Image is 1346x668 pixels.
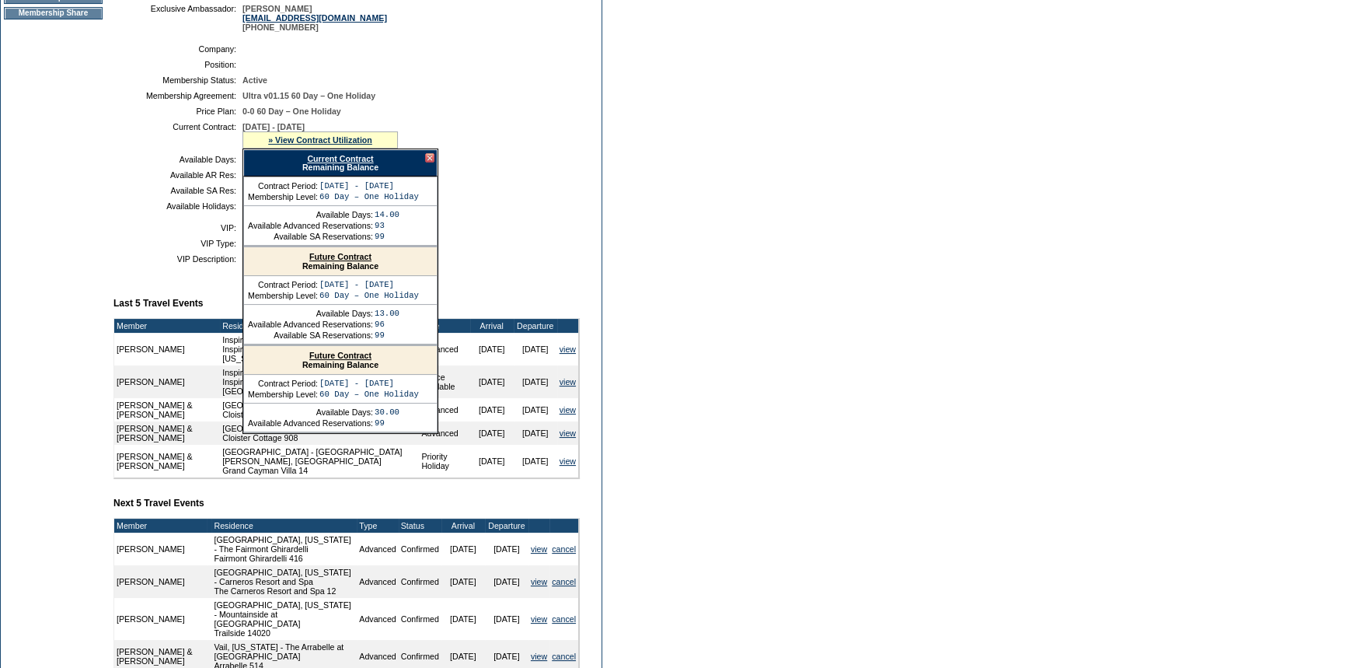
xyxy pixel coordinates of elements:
td: Available Advanced Reservations: [248,320,373,329]
td: 99 [375,418,399,428]
td: Advanced [419,333,469,365]
td: Type [419,319,469,333]
td: Membership Level: [248,192,318,201]
td: [PERSON_NAME] [114,533,207,565]
a: view [560,405,576,414]
td: [DATE] [441,565,485,598]
td: Advanced [357,565,398,598]
td: [GEOGRAPHIC_DATA], [US_STATE] - Mountainside at [GEOGRAPHIC_DATA] Trailside 14020 [211,598,357,640]
td: Arrival [441,519,485,533]
td: Residence [220,319,419,333]
a: view [531,652,547,661]
td: Available Days: [248,407,373,417]
a: cancel [552,544,576,554]
td: Available Days: [248,210,373,219]
td: Available AR Res: [120,170,236,180]
td: Membership Level: [248,291,318,300]
td: [DATE] [514,398,557,421]
td: 60 Day – One Holiday [319,390,419,399]
td: Member [114,519,207,533]
td: Contract Period: [248,181,318,191]
td: Available SA Res: [120,186,236,195]
td: Membership Level: [248,390,318,399]
td: Membership Status: [120,75,236,85]
a: view [560,377,576,386]
a: Future Contract [309,351,371,360]
td: [PERSON_NAME] [114,333,220,365]
td: Current Contract: [120,122,236,149]
td: [DATE] [514,421,557,445]
td: Space Available [419,365,469,398]
td: Available Advanced Reservations: [248,418,373,428]
a: view [560,428,576,438]
td: Confirmed [399,598,441,640]
td: Advanced [419,398,469,421]
span: [DATE] - [DATE] [242,122,305,131]
td: [GEOGRAPHIC_DATA], [US_STATE] - Carneros Resort and Spa The Carneros Resort and Spa 12 [211,565,357,598]
a: view [531,544,547,554]
td: [GEOGRAPHIC_DATA] - [GEOGRAPHIC_DATA][PERSON_NAME], [GEOGRAPHIC_DATA] Grand Cayman Villa 14 [220,445,419,477]
td: Available Holidays: [120,201,236,211]
td: Arrival [470,319,514,333]
td: [GEOGRAPHIC_DATA], [US_STATE] - The Cloister Cloister Cottage 908 [220,421,419,445]
b: Next 5 Travel Events [113,498,204,509]
td: Departure [485,519,528,533]
div: Remaining Balance [243,149,438,177]
a: [EMAIL_ADDRESS][DOMAIN_NAME] [242,13,387,23]
td: Available SA Reservations: [248,232,373,241]
a: view [531,614,547,624]
td: 60 Day – One Holiday [319,192,419,201]
a: view [560,344,576,354]
td: [DATE] [470,365,514,398]
td: 96 [375,320,399,329]
td: Exclusive Ambassador: [120,4,236,32]
td: VIP Description: [120,254,236,264]
td: Available SA Reservations: [248,331,373,340]
td: Position: [120,60,236,69]
td: 99 [375,331,399,340]
td: Departure [514,319,557,333]
td: Type [357,519,398,533]
a: view [560,456,576,466]
td: [PERSON_NAME] & [PERSON_NAME] [114,421,220,445]
td: Contract Period: [248,280,318,289]
td: [DATE] [470,398,514,421]
td: 93 [375,221,399,230]
td: [DATE] [485,598,528,640]
td: [DATE] [441,533,485,565]
td: Member [114,319,220,333]
td: [GEOGRAPHIC_DATA], [US_STATE] - The Fairmont Ghirardelli Fairmont Ghirardelli 416 [211,533,357,565]
span: 0-0 60 Day – One Holiday [242,107,341,116]
span: Active [242,75,267,85]
td: Available Days: [248,309,373,318]
a: cancel [552,652,576,661]
td: Inspirato Inspirato Reservation - [GEOGRAPHIC_DATA]-[GEOGRAPHIC_DATA] [220,365,419,398]
div: Remaining Balance [244,247,437,276]
td: [DATE] [514,445,557,477]
td: Price Plan: [120,107,236,116]
td: Advanced [419,421,469,445]
td: [DATE] [485,533,528,565]
td: [DATE] - [DATE] [319,280,419,289]
b: Last 5 Travel Events [113,298,203,309]
td: VIP: [120,223,236,233]
td: [DATE] [514,333,557,365]
div: Remaining Balance [244,346,437,375]
td: Company: [120,44,236,54]
td: 99 [375,232,399,241]
td: [DATE] [441,598,485,640]
td: [DATE] [470,445,514,477]
td: Confirmed [399,533,441,565]
a: » View Contract Utilization [268,135,372,145]
td: 30.00 [375,407,399,417]
td: [DATE] [470,421,514,445]
td: Advanced [357,598,398,640]
td: Status [399,519,441,533]
td: [DATE] [470,333,514,365]
td: VIP Type: [120,239,236,248]
span: [PERSON_NAME] [PHONE_NUMBER] [242,4,387,32]
td: [PERSON_NAME] & [PERSON_NAME] [114,445,220,477]
td: [PERSON_NAME] & [PERSON_NAME] [114,398,220,421]
a: Future Contract [309,252,371,261]
td: [DATE] [514,365,557,398]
